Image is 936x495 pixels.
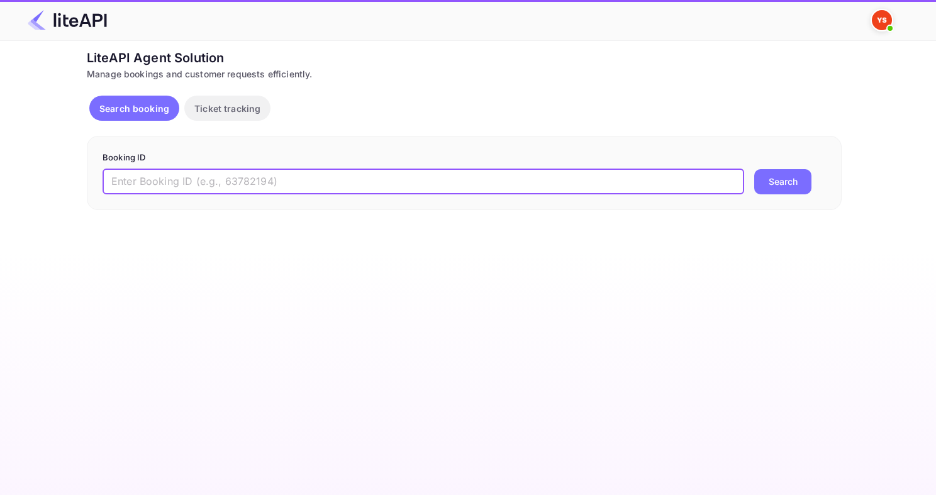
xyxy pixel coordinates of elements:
[99,102,169,115] p: Search booking
[87,67,842,81] div: Manage bookings and customer requests efficiently.
[87,48,842,67] div: LiteAPI Agent Solution
[28,10,107,30] img: LiteAPI Logo
[754,169,811,194] button: Search
[103,169,744,194] input: Enter Booking ID (e.g., 63782194)
[872,10,892,30] img: Yandex Support
[103,152,826,164] p: Booking ID
[194,102,260,115] p: Ticket tracking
